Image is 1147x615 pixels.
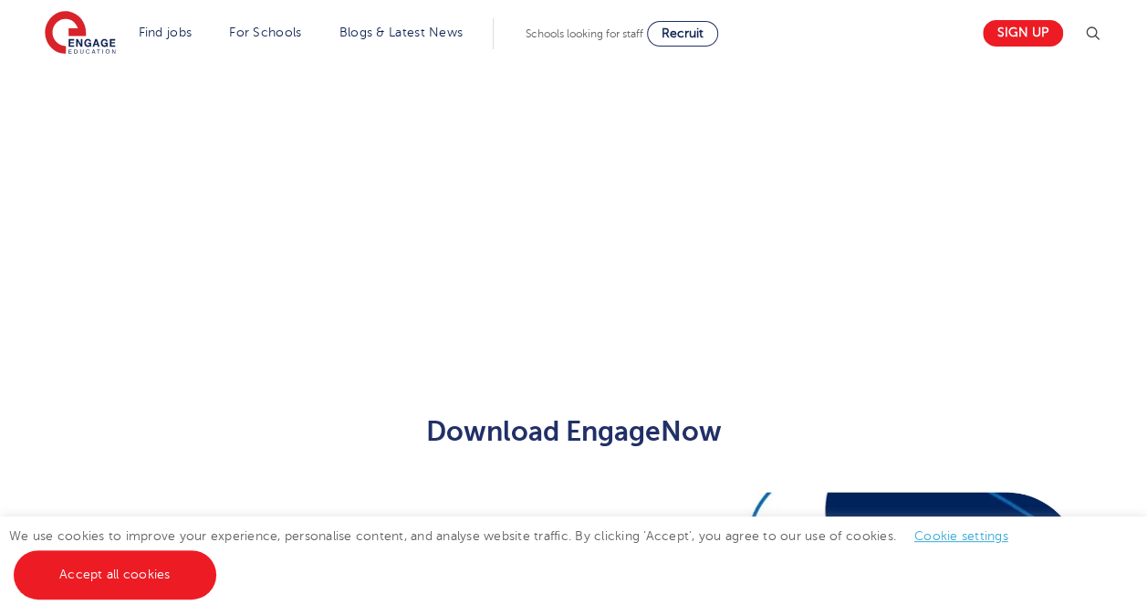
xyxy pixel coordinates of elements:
[339,26,464,39] a: Blogs & Latest News
[914,529,1008,543] a: Cookie settings
[139,26,193,39] a: Find jobs
[229,26,301,39] a: For Schools
[647,21,718,47] a: Recruit
[526,27,643,40] span: Schools looking for staff
[9,529,1027,581] span: We use cookies to improve your experience, personalise content, and analyse website traffic. By c...
[45,11,116,57] img: Engage Education
[14,550,216,599] a: Accept all cookies
[126,416,1021,447] h2: Download EngageNow
[662,26,704,40] span: Recruit
[983,20,1063,47] a: Sign up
